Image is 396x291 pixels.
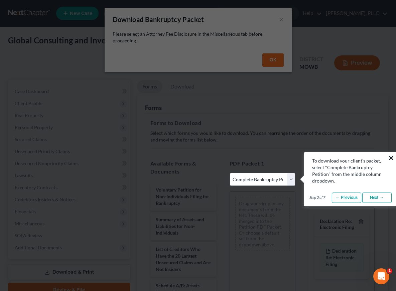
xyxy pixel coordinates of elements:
a: ← Previous [332,193,361,203]
span: 1 [387,268,392,274]
iframe: Intercom live chat [373,268,389,284]
button: × [388,153,394,163]
div: To download your client's packet, select "Complete Bankruptcy Petition" from the middle column dr... [312,158,389,184]
span: Step 2 of 7 [309,195,325,200]
a: Next → [362,193,392,203]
